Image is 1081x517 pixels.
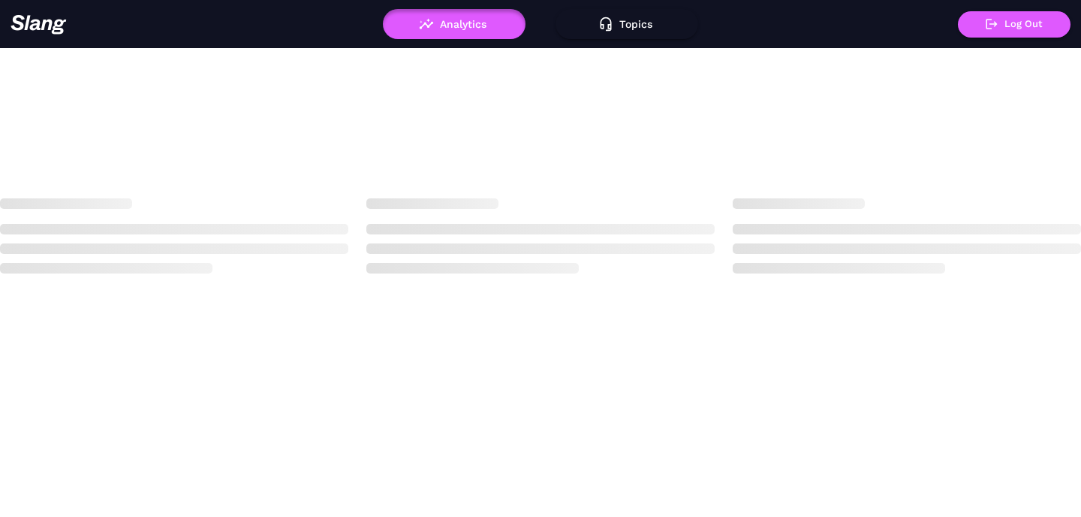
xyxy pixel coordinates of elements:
[556,9,698,39] button: Topics
[383,9,525,39] button: Analytics
[958,11,1070,38] button: Log Out
[11,14,67,35] img: 623511267c55cb56e2f2a487_logo2.png
[383,18,525,29] a: Analytics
